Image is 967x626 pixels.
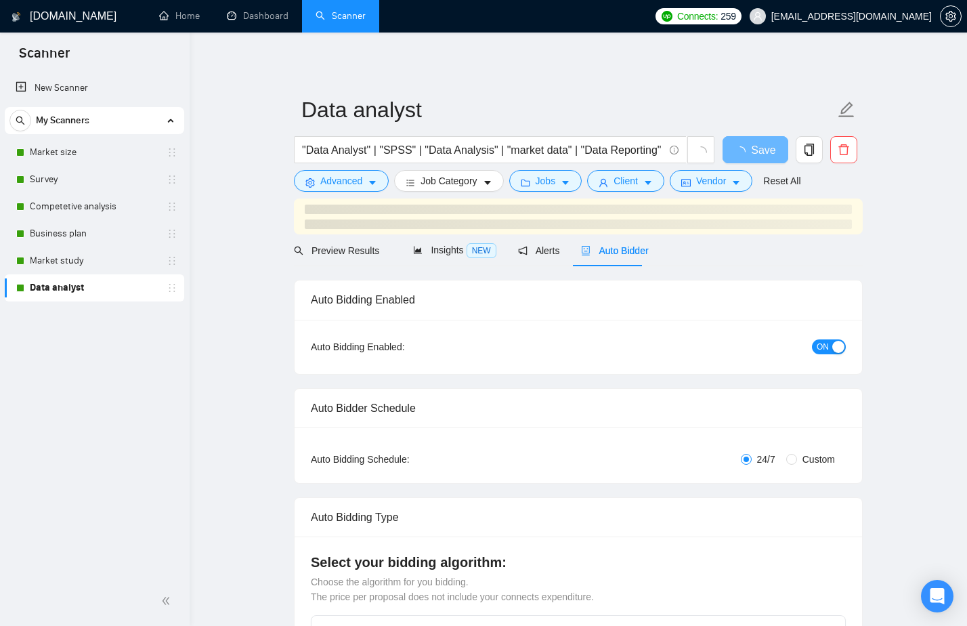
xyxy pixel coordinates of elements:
[796,136,823,163] button: copy
[311,389,846,427] div: Auto Bidder Schedule
[5,75,184,102] li: New Scanner
[831,144,857,156] span: delete
[796,144,822,156] span: copy
[406,178,415,188] span: bars
[587,170,664,192] button: userClientcaret-down
[302,142,664,159] input: Search Freelance Jobs...
[167,201,177,212] span: holder
[167,255,177,266] span: holder
[509,170,582,192] button: folderJobscaret-down
[5,107,184,301] li: My Scanners
[320,173,362,188] span: Advanced
[830,136,857,163] button: delete
[30,274,158,301] a: Data analyst
[30,166,158,193] a: Survey
[421,173,477,188] span: Job Category
[161,594,175,608] span: double-left
[753,12,762,21] span: user
[735,146,751,157] span: loading
[681,178,691,188] span: idcard
[413,245,496,255] span: Insights
[12,6,21,28] img: logo
[941,11,961,22] span: setting
[670,146,679,154] span: info-circle
[751,142,775,159] span: Save
[643,178,653,188] span: caret-down
[30,247,158,274] a: Market study
[227,10,288,22] a: dashboardDashboard
[838,101,855,119] span: edit
[167,228,177,239] span: holder
[518,245,560,256] span: Alerts
[797,452,840,467] span: Custom
[36,107,89,134] span: My Scanners
[30,139,158,166] a: Market size
[394,170,503,192] button: barsJob Categorycaret-down
[294,246,303,255] span: search
[10,116,30,125] span: search
[581,245,648,256] span: Auto Bidder
[311,553,846,572] h4: Select your bidding algorithm:
[536,173,556,188] span: Jobs
[167,147,177,158] span: holder
[167,174,177,185] span: holder
[311,577,594,602] span: Choose the algorithm for you bidding. The price per proposal does not include your connects expen...
[752,452,781,467] span: 24/7
[817,339,829,354] span: ON
[305,178,315,188] span: setting
[518,246,528,255] span: notification
[696,173,726,188] span: Vendor
[581,246,590,255] span: robot
[311,280,846,319] div: Auto Bidding Enabled
[316,10,366,22] a: searchScanner
[940,5,962,27] button: setting
[159,10,200,22] a: homeHome
[30,220,158,247] a: Business plan
[16,75,173,102] a: New Scanner
[695,146,707,159] span: loading
[8,43,81,72] span: Scanner
[614,173,638,188] span: Client
[368,178,377,188] span: caret-down
[294,170,389,192] button: settingAdvancedcaret-down
[9,110,31,131] button: search
[483,178,492,188] span: caret-down
[294,245,391,256] span: Preview Results
[30,193,158,220] a: Competetive analysis
[662,11,672,22] img: upwork-logo.png
[677,9,718,24] span: Connects:
[723,136,788,163] button: Save
[921,580,953,612] div: Open Intercom Messenger
[599,178,608,188] span: user
[561,178,570,188] span: caret-down
[413,245,423,255] span: area-chart
[763,173,800,188] a: Reset All
[467,243,496,258] span: NEW
[311,452,489,467] div: Auto Bidding Schedule:
[167,283,177,293] span: holder
[311,339,489,354] div: Auto Bidding Enabled:
[731,178,741,188] span: caret-down
[301,93,835,127] input: Scanner name...
[721,9,735,24] span: 259
[670,170,752,192] button: idcardVendorcaret-down
[940,11,962,22] a: setting
[311,498,846,537] div: Auto Bidding Type
[521,178,530,188] span: folder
